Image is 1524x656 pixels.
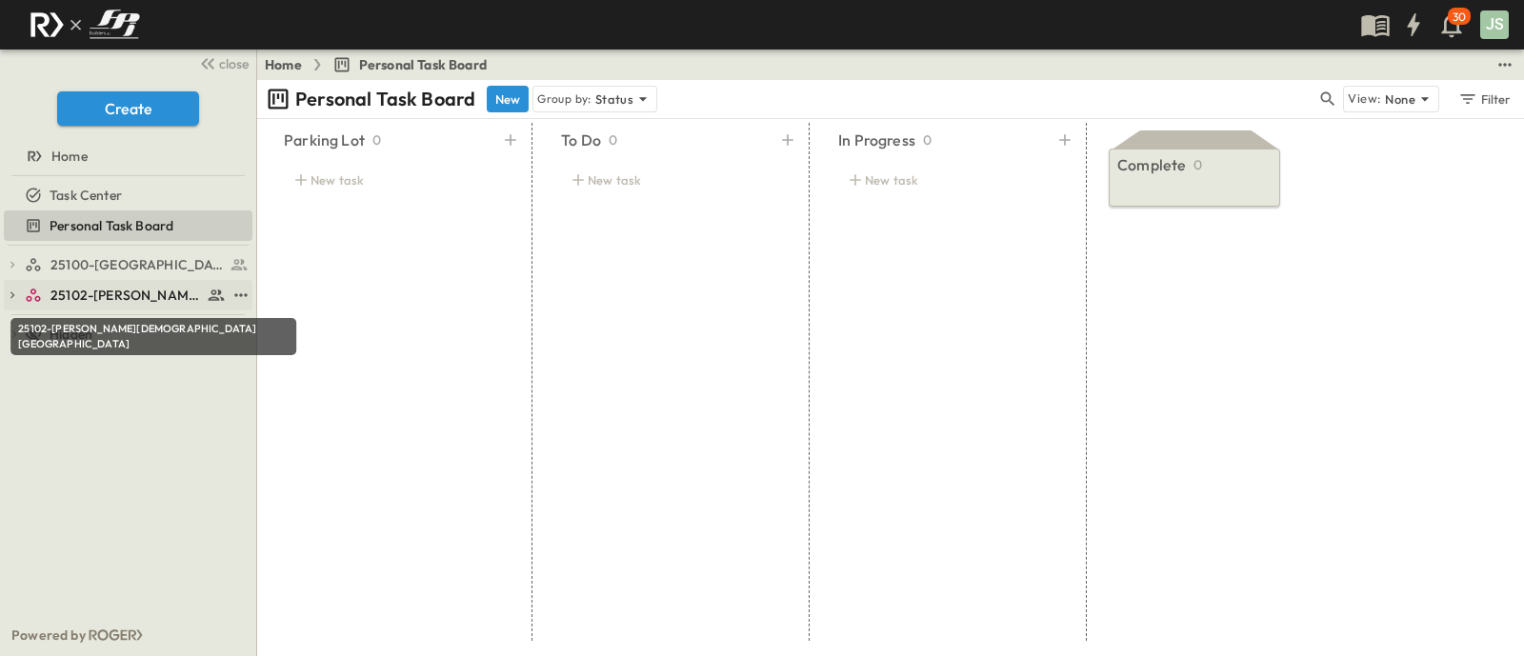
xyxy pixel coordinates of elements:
div: Personal Task Boardtest [4,210,252,241]
p: Personal Task Board [295,86,475,112]
p: Status [595,89,633,109]
div: 25100-Vanguard Prep Schooltest [4,249,252,280]
a: Personal Task Board [332,55,487,74]
p: Parking Lot [284,129,365,151]
div: New task [284,167,501,193]
span: 25102-Christ The Redeemer Anglican Church [50,286,202,305]
a: 25100-Vanguard Prep School [25,251,249,278]
button: Create [57,91,199,126]
button: test [1494,53,1516,76]
a: 25102-Christ The Redeemer Anglican Church [25,282,226,308]
a: Home [265,55,302,74]
p: To Do [561,129,601,151]
p: In Progress [838,129,915,151]
span: Personal Task Board [359,55,487,74]
a: Personal Task Board [4,212,249,239]
a: Task Center [4,182,249,209]
div: New task [838,167,1055,193]
img: c8d7d1ed905e502e8f77bf7063faec64e13b34fdb1f2bdd94b0e311fc34f8000.png [23,5,147,45]
div: Filter [1457,89,1512,109]
p: 0 [372,130,381,149]
p: None [1385,89,1415,109]
button: Filter [1451,86,1516,112]
div: 25102-Christ The Redeemer Anglican Churchtest [4,280,252,310]
button: New [487,86,529,112]
p: 30 [1453,10,1466,25]
p: View: [1348,89,1381,109]
button: close [191,50,252,76]
span: Task Center [50,186,122,205]
span: Home [51,147,88,166]
p: Group by: [537,89,592,109]
nav: breadcrumbs [265,55,498,74]
span: Personal Task Board [50,216,173,235]
p: Complete [1117,153,1186,176]
div: JS [1480,10,1509,39]
div: 25102-[PERSON_NAME][DEMOGRAPHIC_DATA][GEOGRAPHIC_DATA] [10,318,296,355]
span: 25100-Vanguard Prep School [50,255,225,274]
p: 0 [1193,155,1202,174]
p: 0 [609,130,617,149]
button: JS [1478,9,1511,41]
span: close [219,54,249,73]
button: test [230,284,252,307]
p: 0 [923,130,932,149]
a: Home [4,143,249,169]
div: New task [561,167,778,193]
